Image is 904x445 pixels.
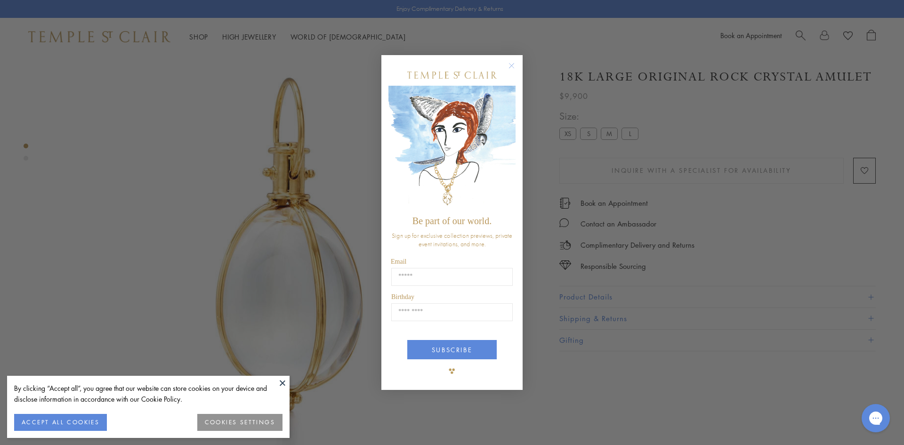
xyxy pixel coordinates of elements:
[391,268,513,286] input: Email
[857,401,895,436] iframe: Gorgias live chat messenger
[388,86,516,211] img: c4a9eb12-d91a-4d4a-8ee0-386386f4f338.jpeg
[391,258,406,265] span: Email
[14,383,282,405] div: By clicking “Accept all”, you agree that our website can store cookies on your device and disclos...
[407,72,497,79] img: Temple St. Clair
[391,293,414,300] span: Birthday
[412,216,492,226] span: Be part of our world.
[392,231,512,248] span: Sign up for exclusive collection previews, private event invitations, and more.
[407,340,497,359] button: SUBSCRIBE
[14,414,107,431] button: ACCEPT ALL COOKIES
[510,65,522,76] button: Close dialog
[197,414,282,431] button: COOKIES SETTINGS
[443,362,461,380] img: TSC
